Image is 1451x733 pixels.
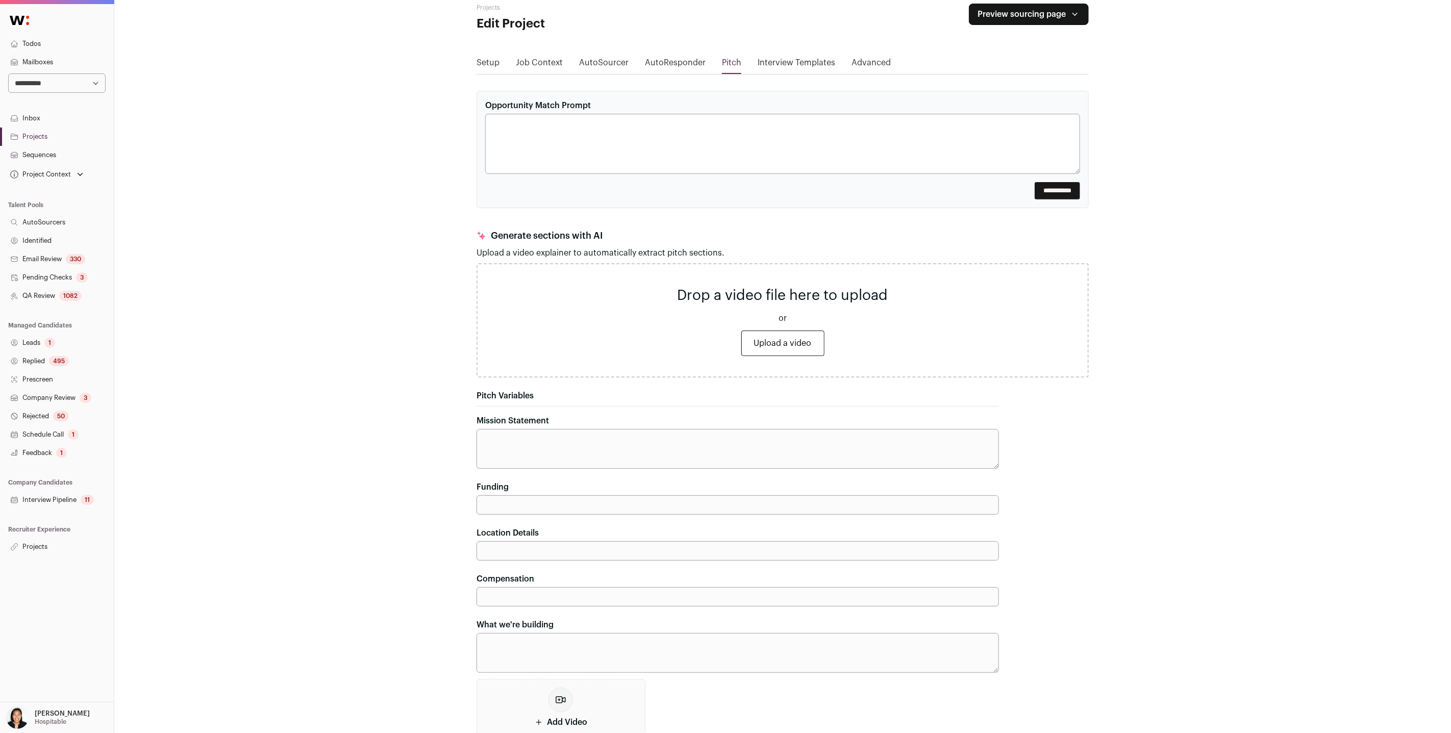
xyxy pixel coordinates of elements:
[8,170,71,179] div: Project Context
[969,4,1089,25] div: Preview sourcing page
[969,4,1089,25] button: Open dropdown
[852,57,891,73] a: Advanced
[485,99,591,112] label: Opportunity Match Prompt
[477,527,539,539] label: Location Details
[59,291,82,301] div: 1082
[477,390,999,402] h2: Pitch Variables
[81,495,94,505] div: 11
[80,393,91,403] div: 3
[68,429,79,440] div: 1
[4,706,92,729] button: Open dropdown
[477,573,534,585] label: Compensation
[477,57,499,73] a: Setup
[758,57,835,73] a: Interview Templates
[477,247,1089,259] p: Upload a video explainer to automatically extract pitch sections.
[4,10,35,31] img: Wellfound
[56,448,67,458] div: 1
[477,4,681,12] h2: Projects
[53,411,69,421] div: 50
[66,254,85,264] div: 330
[35,718,66,726] p: Hospitable
[477,16,681,32] h1: Edit Project
[491,229,603,243] p: Generate sections with AI
[477,619,554,631] label: What we're building
[535,716,587,728] span: Add Video
[722,57,741,73] a: Pitch
[516,57,563,73] a: Job Context
[49,356,69,366] div: 495
[6,706,29,729] img: 13709957-medium_jpg
[8,167,85,182] button: Open dropdown
[35,710,90,718] p: [PERSON_NAME]
[44,338,55,348] div: 1
[645,57,706,73] a: AutoResponder
[477,481,509,493] label: Funding
[76,272,88,283] div: 3
[579,57,629,73] a: AutoSourcer
[477,415,549,427] label: Mission Statement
